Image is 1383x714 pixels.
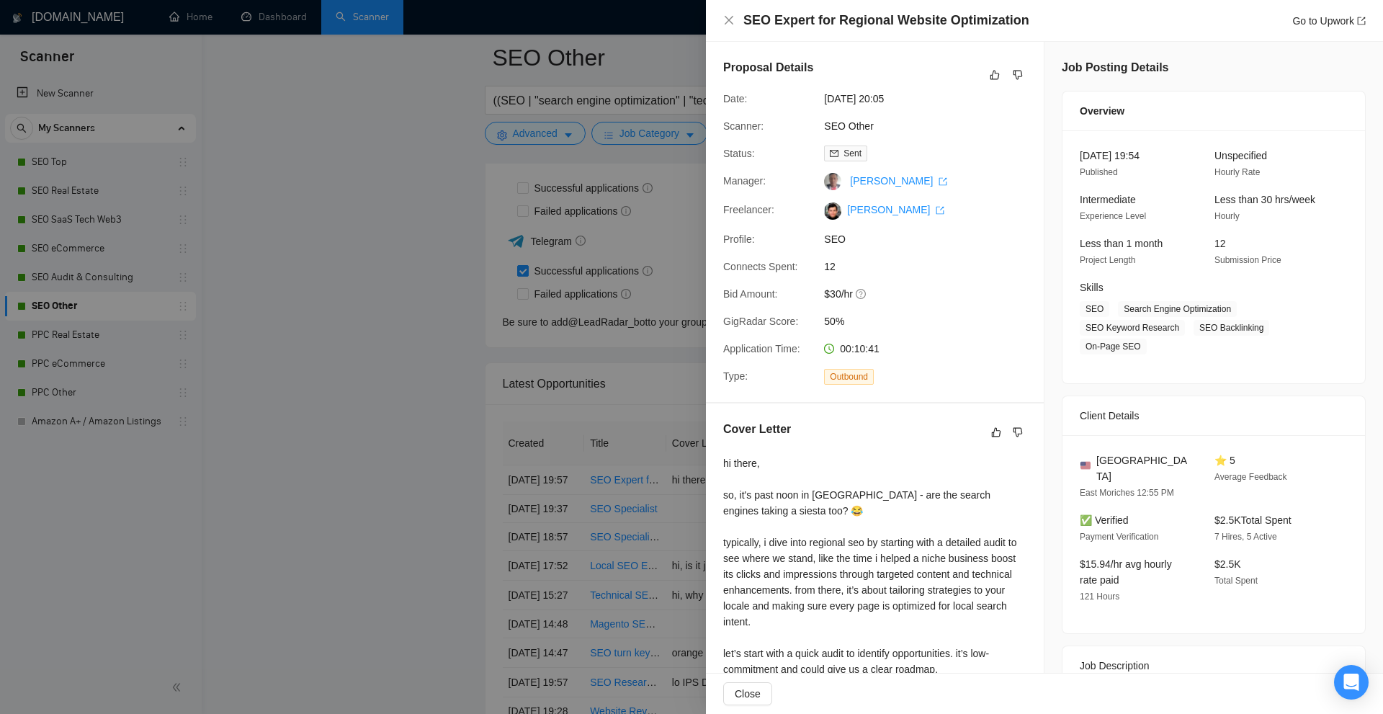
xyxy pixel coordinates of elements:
span: export [936,206,944,215]
span: SEO Other [824,118,1040,134]
span: 50% [824,313,1040,329]
span: Scanner: [723,120,764,132]
span: GigRadar Score: [723,316,798,327]
span: Profile: [723,233,755,245]
span: $2.5K [1214,558,1241,570]
span: [DATE] 19:54 [1080,150,1140,161]
span: $2.5K Total Spent [1214,514,1292,526]
span: Application Time: [723,343,800,354]
span: 7 Hires, 5 Active [1214,532,1277,542]
a: [PERSON_NAME] export [850,175,947,187]
span: Search Engine Optimization [1118,301,1237,317]
button: dislike [1009,424,1026,441]
span: close [723,14,735,26]
span: like [990,69,1000,81]
span: [DATE] 20:05 [824,91,1040,107]
span: 00:10:41 [840,343,880,354]
span: Hourly Rate [1214,167,1260,177]
span: Unspecified [1214,150,1267,161]
span: On-Page SEO [1080,339,1147,354]
span: clock-circle [824,344,834,354]
img: c1J0b20xq_WUghEqO4suMbKc0dfcqAt_b7k9Xd0ob5NYRy--dDN9_rPZh5WT_5wJ1T [824,202,841,220]
span: like [991,427,1001,438]
button: like [986,66,1003,84]
span: Less than 1 month [1080,238,1163,249]
span: 12 [824,259,1040,275]
span: Less than 30 hrs/week [1214,194,1315,205]
span: 121 Hours [1080,592,1119,602]
span: Experience Level [1080,211,1146,221]
span: dislike [1013,69,1023,81]
span: SEO [824,231,1040,247]
span: Average Feedback [1214,472,1287,482]
span: Project Length [1080,255,1135,265]
span: Payment Verification [1080,532,1158,542]
button: dislike [1009,66,1026,84]
button: like [988,424,1005,441]
span: $30/hr [824,286,1040,302]
span: Status: [723,148,755,159]
span: Close [735,686,761,702]
span: ✅ Verified [1080,514,1129,526]
span: export [1357,17,1366,25]
span: Intermediate [1080,194,1136,205]
span: SEO [1080,301,1109,317]
span: [GEOGRAPHIC_DATA] [1096,452,1191,484]
span: Overview [1080,103,1124,119]
span: SEO Backlinking [1194,320,1269,336]
span: Type: [723,370,748,382]
h5: Job Posting Details [1062,59,1168,76]
span: Skills [1080,282,1104,293]
span: export [939,177,947,186]
span: Date: [723,93,747,104]
span: Submission Price [1214,255,1281,265]
span: dislike [1013,427,1023,438]
span: Hourly [1214,211,1240,221]
div: Open Intercom Messenger [1334,665,1369,700]
span: Manager: [723,175,766,187]
a: Go to Upworkexport [1292,15,1366,27]
h5: Proposal Details [723,59,813,76]
span: Sent [843,148,861,159]
span: $15.94/hr avg hourly rate paid [1080,558,1172,586]
button: Close [723,682,772,705]
span: East Moriches 12:55 PM [1080,488,1174,498]
button: Close [723,14,735,27]
span: 12 [1214,238,1226,249]
img: 🇺🇸 [1080,460,1091,470]
div: Client Details [1080,396,1348,435]
h5: Cover Letter [723,421,791,438]
span: SEO Keyword Research [1080,320,1185,336]
span: question-circle [856,288,867,300]
span: Bid Amount: [723,288,778,300]
span: Total Spent [1214,576,1258,586]
div: Job Description [1080,646,1348,685]
span: Connects Spent: [723,261,798,272]
span: Outbound [824,369,874,385]
span: Published [1080,167,1118,177]
span: mail [830,149,838,158]
span: Freelancer: [723,204,774,215]
span: ⭐ 5 [1214,455,1235,466]
h4: SEO Expert for Regional Website Optimization [743,12,1029,30]
a: [PERSON_NAME] export [847,204,944,215]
